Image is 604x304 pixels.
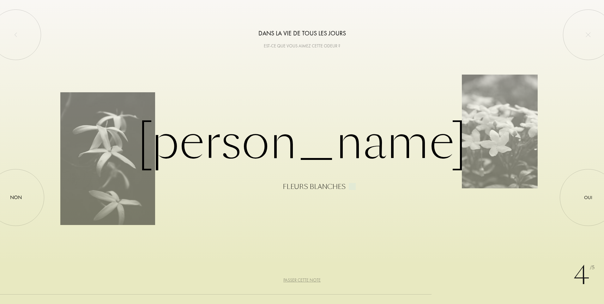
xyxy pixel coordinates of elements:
[13,32,18,37] img: left_onboard.svg
[283,183,346,191] div: Fleurs blanches
[283,277,321,283] div: Passer cette note
[60,113,544,191] div: [PERSON_NAME]
[573,257,595,295] div: 4
[586,32,591,37] img: quit_onboard.svg
[590,264,595,271] span: /5
[584,194,592,201] div: Oui
[10,194,22,201] div: Non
